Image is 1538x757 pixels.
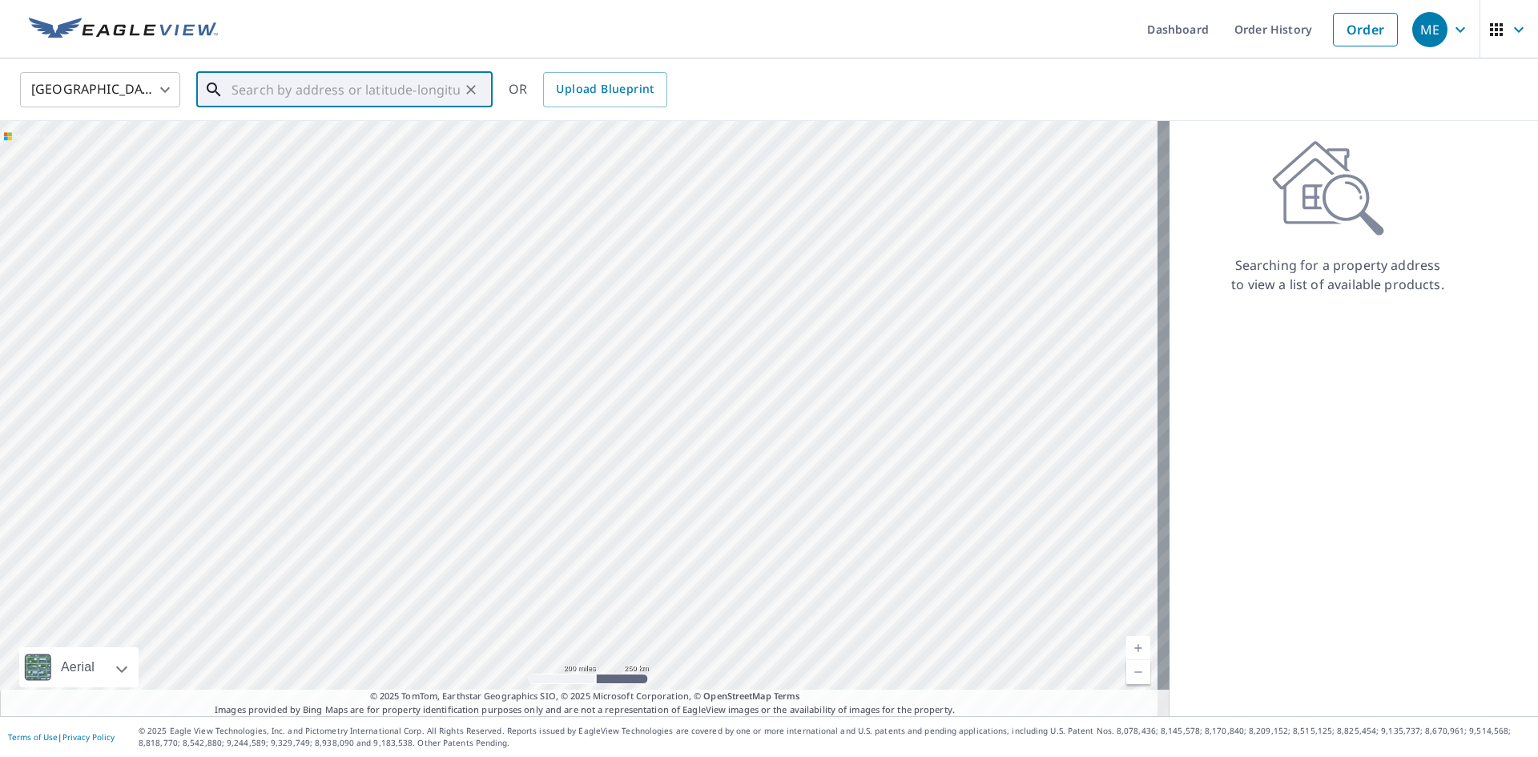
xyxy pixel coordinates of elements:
[1126,660,1150,684] a: Current Level 5, Zoom Out
[1333,13,1398,46] a: Order
[543,72,666,107] a: Upload Blueprint
[774,690,800,702] a: Terms
[232,67,460,112] input: Search by address or latitude-longitude
[20,67,180,112] div: [GEOGRAPHIC_DATA]
[139,725,1530,749] p: © 2025 Eagle View Technologies, Inc. and Pictometry International Corp. All Rights Reserved. Repo...
[1412,12,1447,47] div: ME
[1230,256,1445,294] p: Searching for a property address to view a list of available products.
[56,647,99,687] div: Aerial
[370,690,800,703] span: © 2025 TomTom, Earthstar Geographics SIO, © 2025 Microsoft Corporation, ©
[29,18,218,42] img: EV Logo
[509,72,667,107] div: OR
[556,79,654,99] span: Upload Blueprint
[1126,636,1150,660] a: Current Level 5, Zoom In
[460,79,482,101] button: Clear
[8,731,58,743] a: Terms of Use
[8,732,115,742] p: |
[62,731,115,743] a: Privacy Policy
[19,647,139,687] div: Aerial
[703,690,771,702] a: OpenStreetMap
